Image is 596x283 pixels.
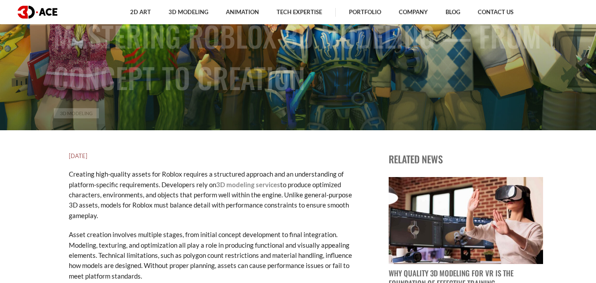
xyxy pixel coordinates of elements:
h1: Mastering Roblox 3D Modeling — From Concept to Creation [53,15,543,98]
p: Asset creation involves multiple stages, from initial concept development to final integration. M... [69,230,360,281]
a: 3D Modeling [54,108,99,118]
img: logo dark [18,6,57,19]
p: Related news [389,151,543,166]
h5: [DATE] [69,151,360,160]
p: Creating high-quality assets for Roblox requires a structured approach and an understanding of pl... [69,169,360,221]
img: blog post image [389,177,543,264]
a: 3D modeling services [216,181,280,189]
